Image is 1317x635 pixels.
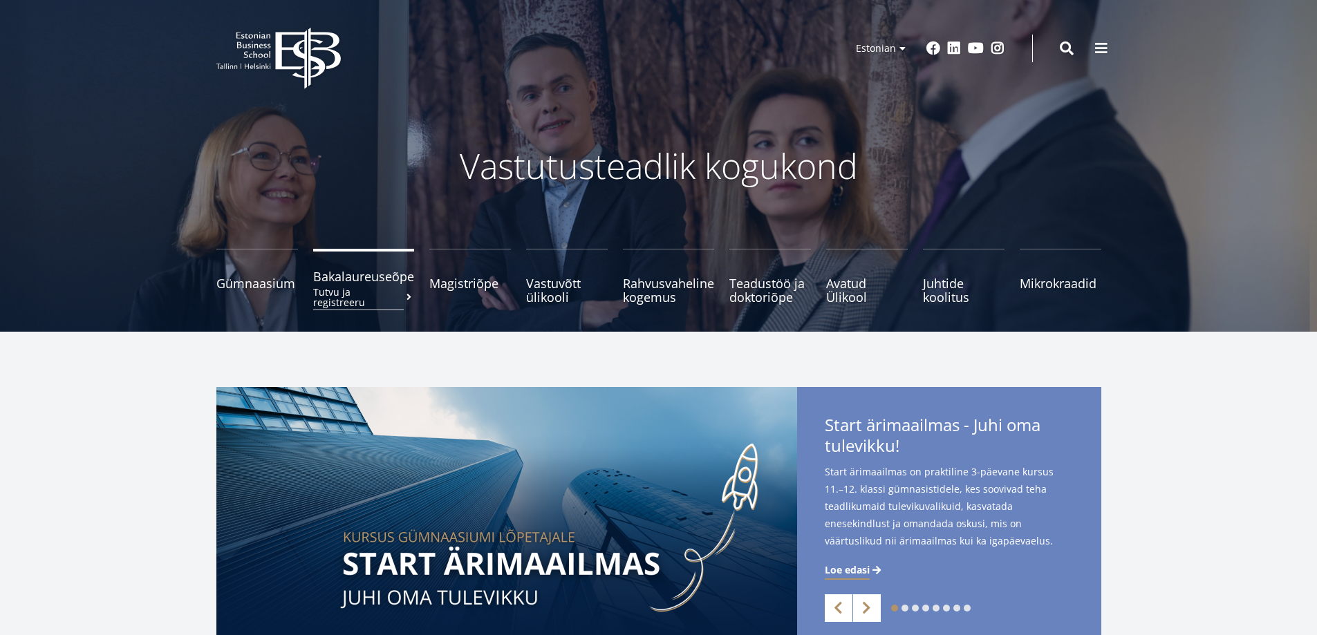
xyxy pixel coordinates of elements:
span: Mikrokraadid [1020,276,1101,290]
a: Youtube [968,41,984,55]
span: Start ärimaailmas - Juhi oma [825,415,1074,460]
span: Vastuvõtt ülikooli [526,276,608,304]
a: Gümnaasium [216,249,298,304]
span: Loe edasi [825,563,870,577]
a: Magistriõpe [429,249,511,304]
a: 6 [943,605,950,612]
span: Juhtide koolitus [923,276,1005,304]
span: Gümnaasium [216,276,298,290]
a: 1 [891,605,898,612]
a: Vastuvõtt ülikooli [526,249,608,304]
a: BakalaureuseõpeTutvu ja registreeru [313,249,414,304]
a: 2 [902,605,908,612]
a: Previous [825,594,852,622]
span: Bakalaureuseõpe [313,269,414,283]
span: tulevikku! [825,435,899,456]
a: 8 [964,605,971,612]
a: 5 [933,605,940,612]
a: Teadustöö ja doktoriõpe [729,249,811,304]
a: Rahvusvaheline kogemus [623,249,714,304]
span: Start ärimaailmas on praktiline 3-päevane kursus 11.–12. klassi gümnasistidele, kes soovivad teha... [825,463,1074,549]
a: 7 [953,605,960,612]
span: Avatud Ülikool [826,276,908,304]
a: Facebook [926,41,940,55]
span: Rahvusvaheline kogemus [623,276,714,304]
a: Juhtide koolitus [923,249,1005,304]
small: Tutvu ja registreeru [313,287,414,307]
span: Teadustöö ja doktoriõpe [729,276,811,304]
a: Instagram [991,41,1005,55]
a: Avatud Ülikool [826,249,908,304]
p: Vastutusteadlik kogukond [292,145,1025,187]
a: Mikrokraadid [1020,249,1101,304]
a: 3 [912,605,919,612]
span: Magistriõpe [429,276,511,290]
a: 4 [922,605,929,612]
a: Next [853,594,881,622]
a: Linkedin [947,41,961,55]
a: Loe edasi [825,563,884,577]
